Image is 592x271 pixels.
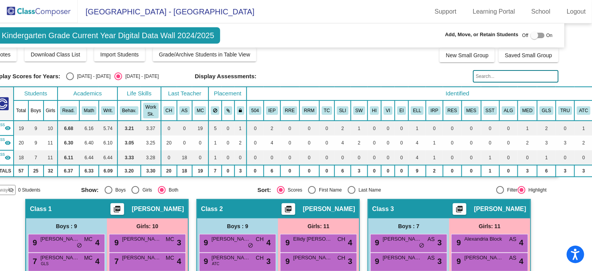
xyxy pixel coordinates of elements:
[280,165,300,177] td: 0
[300,135,319,150] td: 0
[462,121,481,135] td: 0
[499,150,518,165] td: 0
[5,125,11,131] mat-icon: visibility
[455,238,461,247] span: 9
[77,243,82,249] span: do_not_disturb_alt
[381,165,395,177] td: 0
[293,254,332,262] span: [PERSON_NAME]
[443,100,462,121] th: Reading Extra Support
[192,150,208,165] td: 0
[247,135,264,150] td: 0
[266,106,278,115] button: IEP
[31,238,37,247] span: 9
[161,87,209,100] th: Last Teacher
[368,165,382,177] td: 0
[316,187,342,194] div: First Name
[429,5,463,18] a: Support
[117,135,141,150] td: 3.05
[95,237,100,248] span: 4
[14,121,28,135] td: 19
[368,100,382,121] th: Hearing Impaired (2.0, if primary)
[99,150,117,165] td: 6.44
[509,235,517,243] span: AS
[79,150,99,165] td: 6.44
[426,100,443,121] th: Individualized Reading Improvement Plan-IRIP (K-3 Only)
[161,100,177,121] th: Connie Hagel
[481,100,499,121] th: Student Support Team Meeting
[266,237,271,248] span: 4
[264,121,280,135] td: 2
[481,121,499,135] td: 0
[235,165,247,177] td: 3
[293,235,332,243] span: Ellidy [PERSON_NAME]
[282,203,295,215] button: Print Students Details
[522,32,529,39] span: Off
[99,165,117,177] td: 6.09
[208,135,222,150] td: 1
[235,100,247,121] th: Keep with teacher
[222,150,235,165] td: 0
[319,100,335,121] th: Teacher Consultant
[558,106,572,115] button: TRU
[556,121,574,135] td: 0
[179,106,190,115] button: AS
[256,254,264,262] span: CH
[25,48,86,62] button: Download Class List
[300,150,319,165] td: 0
[505,52,552,58] span: Saved Small Group
[381,135,395,150] td: 0
[537,135,556,150] td: 3
[44,121,58,135] td: 10
[192,121,208,135] td: 19
[284,205,293,216] mat-icon: picture_as_pdf
[257,186,428,194] mat-radio-group: Select an option
[537,100,556,121] th: Glasses
[408,150,426,165] td: 4
[381,100,395,121] th: Visually Impaired (2.0, if primary)
[284,238,290,247] span: 9
[351,135,368,150] td: 2
[337,106,349,115] button: SLI
[117,165,141,177] td: 3.20
[319,135,335,150] td: 0
[481,135,499,150] td: 0
[235,150,247,165] td: 0
[177,165,193,177] td: 18
[335,165,351,177] td: 6
[539,106,553,115] button: GLS
[351,150,368,165] td: 0
[300,121,319,135] td: 0
[58,87,117,100] th: Academics
[248,243,253,249] span: do_not_disturb_alt
[499,100,518,121] th: Allergy
[197,218,278,234] div: Boys : 9
[449,218,530,234] div: Girls: 11
[438,237,442,248] span: 3
[84,254,93,262] span: MC
[101,106,115,115] button: Writ.
[395,135,408,150] td: 0
[445,31,518,39] span: Add, Move, or Retain Students
[166,235,174,243] span: MC
[166,187,179,194] div: Both
[99,121,117,135] td: 5.74
[100,51,139,58] span: Import Students
[504,187,518,194] div: Filter
[426,121,443,135] td: 0
[28,100,44,121] th: Boys
[222,100,235,121] th: Keep with students
[264,100,280,121] th: Individualized Education Plan
[28,165,44,177] td: 25
[577,106,590,115] button: ATC
[166,254,174,262] span: MC
[335,100,351,121] th: Speech/Language Impairment
[79,121,99,135] td: 6.16
[8,187,14,193] mat-icon: visibility_off
[556,100,574,121] th: Truancy/Attendance Concerns
[474,205,526,213] span: [PERSON_NAME]
[14,100,28,121] th: Total
[40,235,79,243] span: [PERSON_NAME]
[18,187,40,194] span: 0 Students
[300,165,319,177] td: 0
[40,254,79,262] span: [PERSON_NAME]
